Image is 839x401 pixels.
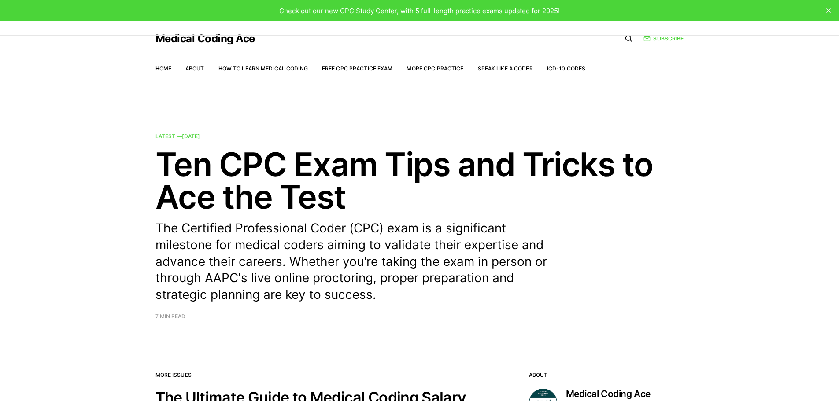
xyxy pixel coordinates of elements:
h3: Medical Coding Ace [566,389,684,399]
h2: About [529,372,684,378]
a: More CPC Practice [407,65,463,72]
span: Check out our new CPC Study Center, with 5 full-length practice exams updated for 2025! [279,7,560,15]
span: Latest — [155,133,200,140]
a: Latest —[DATE] Ten CPC Exam Tips and Tricks to Ace the Test The Certified Professional Coder (CPC... [155,134,684,319]
a: Subscribe [643,34,684,43]
p: The Certified Professional Coder (CPC) exam is a significant milestone for medical coders aiming ... [155,220,561,303]
button: close [821,4,835,18]
a: About [185,65,204,72]
a: Free CPC Practice Exam [322,65,393,72]
span: 7 min read [155,314,185,319]
a: How to Learn Medical Coding [218,65,308,72]
a: Speak Like a Coder [478,65,533,72]
a: Home [155,65,171,72]
h2: Ten CPC Exam Tips and Tricks to Ace the Test [155,148,684,213]
time: [DATE] [182,133,200,140]
h2: More issues [155,372,473,378]
iframe: portal-trigger [695,358,839,401]
a: Medical Coding Ace [155,33,255,44]
a: ICD-10 Codes [547,65,585,72]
